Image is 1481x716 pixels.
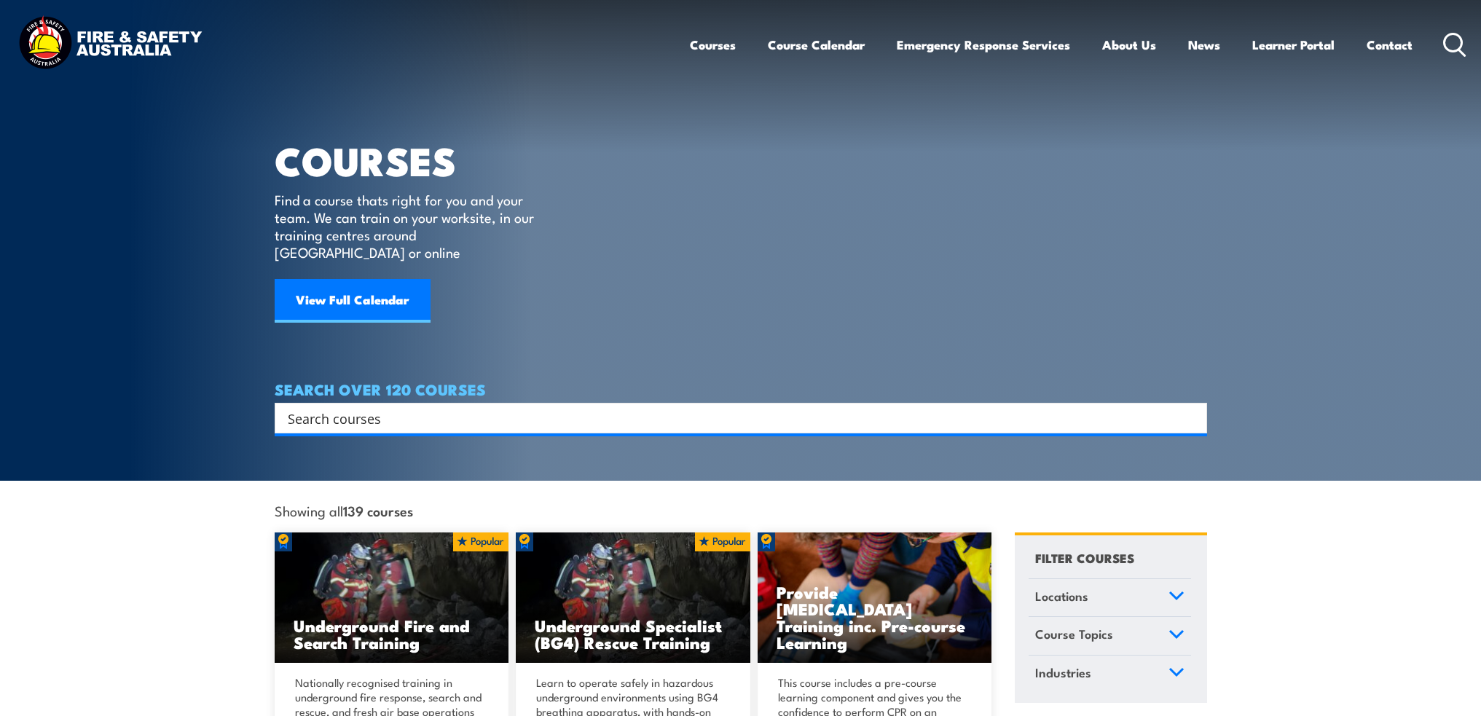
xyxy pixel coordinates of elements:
[275,532,509,664] a: Underground Fire and Search Training
[275,143,555,177] h1: COURSES
[1035,624,1113,644] span: Course Topics
[275,381,1207,397] h4: SEARCH OVER 120 COURSES
[291,408,1178,428] form: Search form
[275,503,413,518] span: Showing all
[288,407,1175,429] input: Search input
[275,191,541,261] p: Find a course thats right for you and your team. We can train on your worksite, in our training c...
[294,617,490,650] h3: Underground Fire and Search Training
[1035,548,1134,567] h4: FILTER COURSES
[1188,25,1220,64] a: News
[1182,408,1202,428] button: Search magnifier button
[758,532,992,664] img: Low Voltage Rescue and Provide CPR
[343,500,413,520] strong: 139 courses
[275,532,509,664] img: Underground mine rescue
[690,25,736,64] a: Courses
[1029,579,1191,617] a: Locations
[275,279,431,323] a: View Full Calendar
[1102,25,1156,64] a: About Us
[1035,663,1091,682] span: Industries
[1252,25,1335,64] a: Learner Portal
[1035,586,1088,606] span: Locations
[516,532,750,664] img: Underground mine rescue
[758,532,992,664] a: Provide [MEDICAL_DATA] Training inc. Pre-course Learning
[777,583,973,650] h3: Provide [MEDICAL_DATA] Training inc. Pre-course Learning
[535,617,731,650] h3: Underground Specialist (BG4) Rescue Training
[516,532,750,664] a: Underground Specialist (BG4) Rescue Training
[1367,25,1413,64] a: Contact
[1029,617,1191,655] a: Course Topics
[768,25,865,64] a: Course Calendar
[897,25,1070,64] a: Emergency Response Services
[1029,656,1191,693] a: Industries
